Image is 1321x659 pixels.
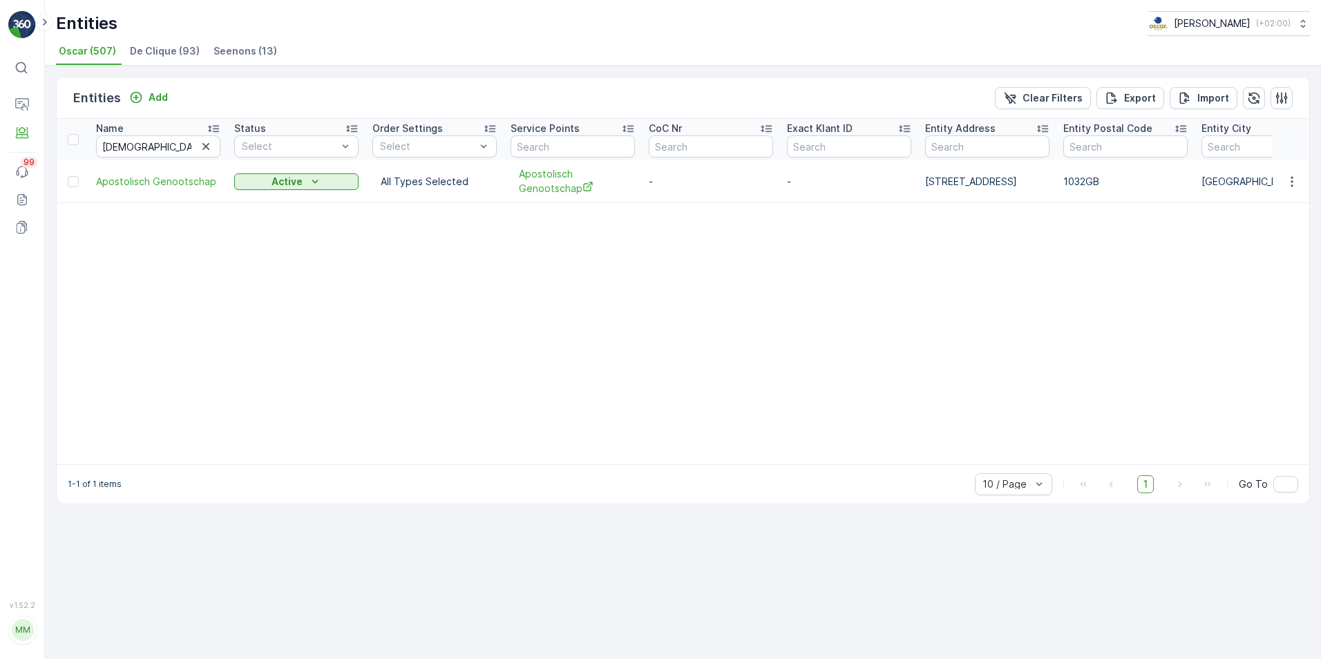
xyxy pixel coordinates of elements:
button: Export [1096,87,1164,109]
p: Service Points [511,122,580,135]
div: MM [12,619,34,641]
p: Entity Postal Code [1063,122,1152,135]
p: - [787,175,911,189]
button: Clear Filters [995,87,1091,109]
span: Seenons (13) [213,44,277,58]
p: Entities [56,12,117,35]
p: [STREET_ADDRESS] [925,175,1049,189]
p: 1-1 of 1 items [68,479,122,490]
p: [PERSON_NAME] [1174,17,1251,30]
p: Status [234,122,266,135]
p: ( +02:00 ) [1256,18,1291,29]
button: Add [124,89,173,106]
p: Select [380,140,475,153]
input: Search [787,135,911,157]
input: Search [1063,135,1188,157]
p: Exact Klant ID [787,122,853,135]
p: All Types Selected [381,175,488,189]
p: Entities [73,88,121,108]
p: Name [96,122,124,135]
div: Toggle Row Selected [68,176,79,187]
p: 99 [23,157,35,168]
p: Import [1197,91,1229,105]
button: [PERSON_NAME](+02:00) [1148,11,1310,36]
p: Export [1124,91,1156,105]
p: Entity City [1201,122,1251,135]
p: 1032GB [1063,175,1188,189]
p: - [649,175,773,189]
span: De Clique (93) [130,44,200,58]
a: 99 [8,158,36,186]
p: Entity Address [925,122,996,135]
span: Oscar (507) [59,44,116,58]
p: Order Settings [372,122,443,135]
span: Go To [1239,477,1268,491]
p: Clear Filters [1023,91,1083,105]
button: Import [1170,87,1237,109]
span: 1 [1137,475,1154,493]
p: Add [149,90,168,104]
img: logo [8,11,36,39]
button: Active [234,173,359,190]
img: basis-logo_rgb2x.png [1148,16,1168,31]
input: Search [511,135,635,157]
input: Search [649,135,773,157]
p: CoC Nr [649,122,682,135]
span: v 1.52.2 [8,601,36,609]
a: Apostolisch Genootschap [519,167,627,195]
p: Active [272,175,303,189]
button: MM [8,612,36,648]
a: Apostolisch Genootschap [96,175,220,189]
input: Search [96,135,220,157]
p: Select [242,140,337,153]
input: Search [925,135,1049,157]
